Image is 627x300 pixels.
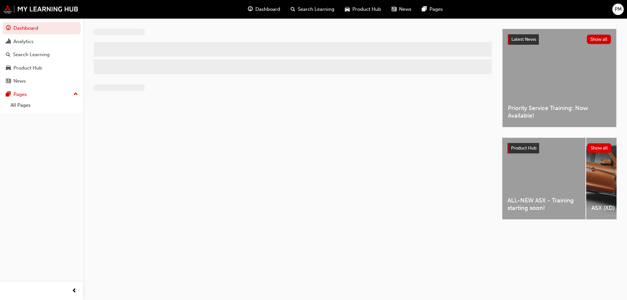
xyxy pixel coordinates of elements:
span: guage-icon [248,5,253,13]
div: Pages [13,91,27,98]
span: up-icon [73,90,78,99]
span: car-icon [6,65,11,71]
span: search-icon [291,5,295,13]
span: pages-icon [6,92,11,98]
span: Dashboard [255,6,280,13]
span: news-icon [6,78,11,84]
span: Product Hub [511,145,537,151]
span: car-icon [345,5,350,13]
a: News [3,75,81,87]
a: Product Hub [3,62,81,74]
a: car-iconProduct Hub [340,3,386,16]
div: Analytics [13,38,34,45]
img: mmal [3,5,78,13]
a: Dashboard [3,22,81,34]
span: Pages [429,6,443,13]
button: Pages [3,88,81,101]
a: pages-iconPages [417,3,448,16]
a: Search Learning [3,49,81,61]
div: Product Hub [13,64,42,72]
a: news-iconNews [386,3,417,16]
span: chart-icon [6,39,11,45]
span: ALL-NEW ASX - Training starting soon! [507,197,580,212]
span: prev-icon [72,287,77,295]
span: pages-icon [422,5,427,13]
span: Search Learning [298,6,334,13]
span: Latest News [511,37,536,42]
a: Product HubShow all [507,143,611,153]
a: Latest NewsShow allPriority Service Training: Now Available! [502,29,617,127]
a: All Pages [8,100,81,110]
span: news-icon [392,5,396,13]
button: Show all [587,35,611,44]
a: Latest NewsShow all [508,34,611,45]
span: guage-icon [6,25,11,31]
div: News [13,77,26,85]
span: Priority Service Training: Now Available! [508,104,611,119]
span: search-icon [6,52,10,58]
span: PM [615,6,622,13]
a: ALL-NEW ASX - Training starting soon! [502,138,586,219]
button: PM [612,4,624,15]
div: Search Learning [13,51,50,58]
a: guage-iconDashboard [243,3,285,16]
a: Analytics [3,36,81,48]
span: News [399,6,411,13]
a: search-iconSearch Learning [285,3,340,16]
span: Product Hub [352,6,381,13]
button: DashboardAnalyticsSearch LearningProduct HubNews [3,21,81,88]
button: Show all [587,143,612,153]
